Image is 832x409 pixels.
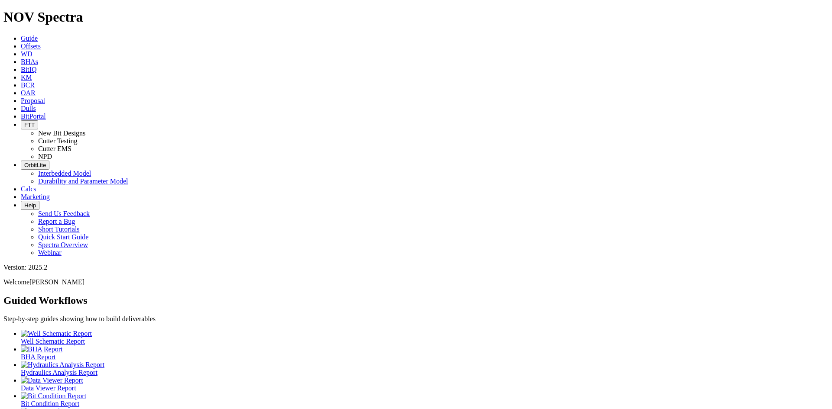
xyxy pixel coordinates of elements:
[38,225,80,233] a: Short Tutorials
[21,345,62,353] img: BHA Report
[21,392,829,407] a: Bit Condition Report Bit Condition Report
[38,170,91,177] a: Interbedded Model
[21,161,49,170] button: OrbitLite
[21,42,41,50] a: Offsets
[21,400,79,407] span: Bit Condition Report
[38,145,71,152] a: Cutter EMS
[38,153,52,160] a: NPD
[24,162,46,168] span: OrbitLite
[38,249,62,256] a: Webinar
[21,120,38,129] button: FTT
[21,81,35,89] a: BCR
[21,377,83,384] img: Data Viewer Report
[21,66,36,73] a: BitIQ
[38,137,78,145] a: Cutter Testing
[38,210,90,217] a: Send Us Feedback
[21,58,38,65] a: BHAs
[21,345,829,361] a: BHA Report BHA Report
[3,278,829,286] p: Welcome
[21,377,829,392] a: Data Viewer Report Data Viewer Report
[21,384,76,392] span: Data Viewer Report
[3,264,829,271] div: Version: 2025.2
[21,201,39,210] button: Help
[3,9,829,25] h1: NOV Spectra
[24,202,36,209] span: Help
[21,353,55,361] span: BHA Report
[29,278,84,286] span: [PERSON_NAME]
[3,295,829,306] h2: Guided Workflows
[38,129,85,137] a: New Bit Designs
[38,177,128,185] a: Durability and Parameter Model
[21,50,32,58] a: WD
[3,315,829,323] p: Step-by-step guides showing how to build deliverables
[21,74,32,81] a: KM
[21,89,36,97] a: OAR
[21,105,36,112] a: Dulls
[21,193,50,200] a: Marketing
[38,218,75,225] a: Report a Bug
[21,330,829,345] a: Well Schematic Report Well Schematic Report
[24,122,35,128] span: FTT
[21,185,36,193] a: Calcs
[21,338,85,345] span: Well Schematic Report
[21,330,92,338] img: Well Schematic Report
[21,369,97,376] span: Hydraulics Analysis Report
[38,233,88,241] a: Quick Start Guide
[21,361,104,369] img: Hydraulics Analysis Report
[21,97,45,104] a: Proposal
[21,35,38,42] a: Guide
[38,241,88,248] a: Spectra Overview
[21,361,829,376] a: Hydraulics Analysis Report Hydraulics Analysis Report
[21,392,86,400] img: Bit Condition Report
[21,113,46,120] a: BitPortal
